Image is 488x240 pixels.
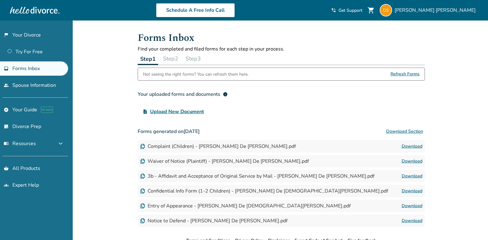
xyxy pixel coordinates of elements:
[402,172,422,180] a: Download
[380,4,392,16] img: dennischira87@gmail.com
[140,158,309,165] div: Waiver of Notice (Plaintiff) - [PERSON_NAME] De [PERSON_NAME].pdf
[161,52,181,65] button: Step2
[367,7,375,14] span: shopping_cart
[457,210,488,240] iframe: Chat Widget
[156,3,235,17] a: Schedule A Free Info Call
[402,202,422,210] a: Download
[183,52,203,65] button: Step3
[140,144,145,149] img: Document
[138,52,158,65] button: Step1
[4,107,9,112] span: explore
[4,83,9,88] span: people
[4,141,9,146] span: menu_book
[331,8,336,13] span: phone_in_talk
[223,92,228,97] span: info
[143,109,148,114] span: upload_file
[4,140,36,147] span: Resources
[395,7,478,14] span: [PERSON_NAME] [PERSON_NAME]
[140,217,287,224] div: Notice to Defend - [PERSON_NAME] De [PERSON_NAME].pdf
[4,124,9,129] span: list_alt_check
[391,68,420,80] span: Refresh Forms
[138,91,228,98] div: Your uploaded forms and documents
[138,125,425,138] h3: Forms generated on [DATE]
[140,202,351,209] div: Entry of Appearance - [PERSON_NAME] De [DEMOGRAPHIC_DATA][PERSON_NAME].pdf
[4,33,9,38] span: flag_2
[140,173,374,180] div: 3b - Affidavit and Acceptance of Original Service by Mail - [PERSON_NAME] De [PERSON_NAME].pdf
[140,174,145,179] img: Document
[140,189,145,193] img: Document
[12,65,40,72] span: Forms Inbox
[339,7,362,13] span: Get Support
[143,68,248,80] div: Not seeing the right forms? You can refresh them here.
[384,125,425,138] button: Download Section
[57,140,64,147] span: expand_more
[140,159,145,164] img: Document
[402,187,422,195] a: Download
[140,218,145,223] img: Document
[4,66,9,71] span: inbox
[140,203,145,208] img: Document
[140,188,388,194] div: Confidential Info Form (1-2 Children) - [PERSON_NAME] De [DEMOGRAPHIC_DATA][PERSON_NAME].pdf
[331,7,362,13] a: phone_in_talkGet Support
[402,143,422,150] a: Download
[138,30,425,46] h1: Forms Inbox
[150,108,204,115] span: Upload New Document
[140,143,296,150] div: Complaint (Children) - [PERSON_NAME] De [PERSON_NAME].pdf
[41,107,53,113] span: AI beta
[138,46,425,52] p: Find your completed and filed forms for each step in your process.
[4,166,9,171] span: shopping_basket
[402,217,422,224] a: Download
[402,158,422,165] a: Download
[4,183,9,188] span: groups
